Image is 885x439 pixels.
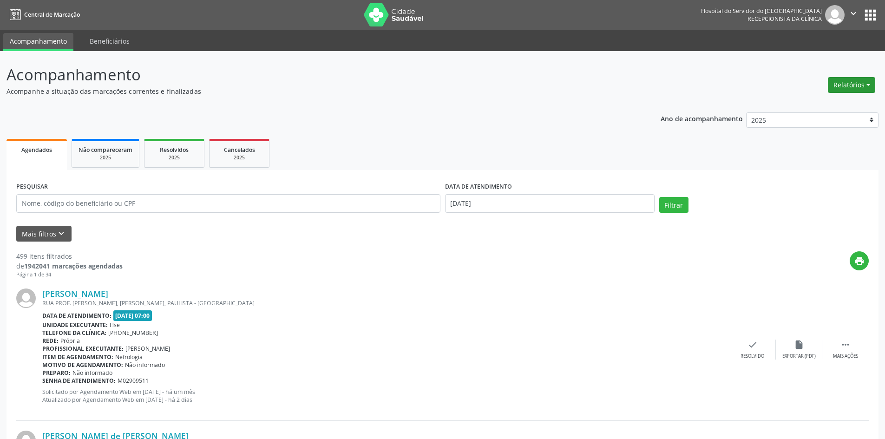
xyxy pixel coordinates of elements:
b: Unidade executante: [42,321,108,329]
span: Resolvidos [160,146,189,154]
span: Própria [60,337,80,345]
span: [PERSON_NAME] [125,345,170,353]
button: Filtrar [659,197,688,213]
div: Hospital do Servidor do [GEOGRAPHIC_DATA] [701,7,822,15]
button: Relatórios [828,77,875,93]
div: 2025 [216,154,262,161]
a: Acompanhamento [3,33,73,51]
i: print [854,256,865,266]
label: DATA DE ATENDIMENTO [445,180,512,194]
div: 2025 [79,154,132,161]
div: 499 itens filtrados [16,251,123,261]
p: Solicitado por Agendamento Web em [DATE] - há um mês Atualizado por Agendamento Web em [DATE] - h... [42,388,729,404]
span: Cancelados [224,146,255,154]
span: Não compareceram [79,146,132,154]
strong: 1942041 marcações agendadas [24,262,123,270]
button: print [850,251,869,270]
i:  [840,340,851,350]
i: check [747,340,758,350]
div: Exportar (PDF) [782,353,816,360]
b: Motivo de agendamento: [42,361,123,369]
input: Selecione um intervalo [445,194,655,213]
b: Rede: [42,337,59,345]
i:  [848,8,859,19]
button: apps [862,7,878,23]
p: Acompanhamento [7,63,617,86]
span: M02909511 [118,377,149,385]
div: Mais ações [833,353,858,360]
button:  [845,5,862,25]
div: de [16,261,123,271]
a: Central de Marcação [7,7,80,22]
b: Data de atendimento: [42,312,111,320]
span: [DATE] 07:00 [113,310,152,321]
b: Preparo: [42,369,71,377]
span: Agendados [21,146,52,154]
img: img [16,288,36,308]
p: Acompanhe a situação das marcações correntes e finalizadas [7,86,617,96]
span: Não informado [125,361,165,369]
a: Beneficiários [83,33,136,49]
b: Item de agendamento: [42,353,113,361]
button: Mais filtroskeyboard_arrow_down [16,226,72,242]
b: Profissional executante: [42,345,124,353]
span: Central de Marcação [24,11,80,19]
span: Hse [110,321,120,329]
p: Ano de acompanhamento [661,112,743,124]
div: RUA PROF. [PERSON_NAME], [PERSON_NAME], PAULISTA - [GEOGRAPHIC_DATA] [42,299,729,307]
a: [PERSON_NAME] [42,288,108,299]
b: Telefone da clínica: [42,329,106,337]
img: img [825,5,845,25]
input: Nome, código do beneficiário ou CPF [16,194,440,213]
b: Senha de atendimento: [42,377,116,385]
label: PESQUISAR [16,180,48,194]
i: keyboard_arrow_down [56,229,66,239]
div: Resolvido [741,353,764,360]
div: Página 1 de 34 [16,271,123,279]
span: [PHONE_NUMBER] [108,329,158,337]
i: insert_drive_file [794,340,804,350]
span: Recepcionista da clínica [747,15,822,23]
div: 2025 [151,154,197,161]
span: Não informado [72,369,112,377]
span: Nefrologia [115,353,143,361]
